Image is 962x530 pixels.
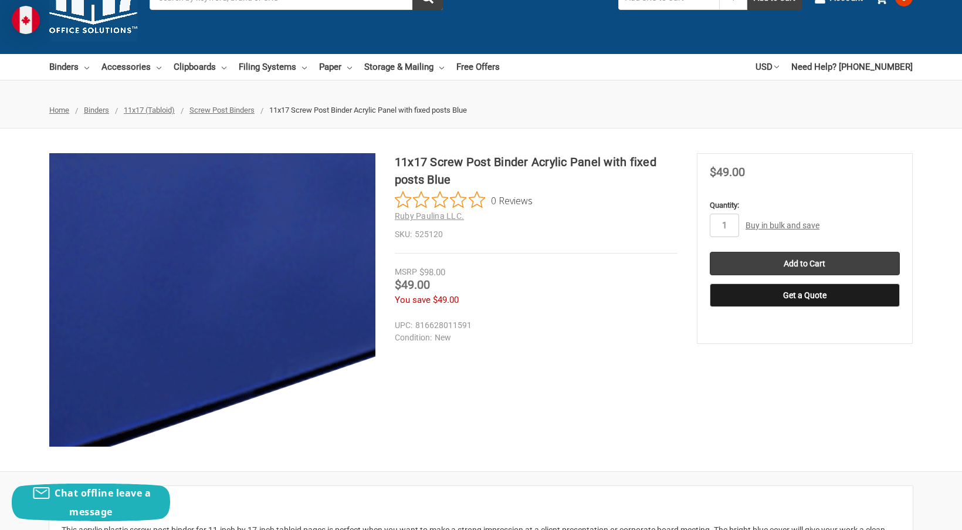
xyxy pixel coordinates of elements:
h1: 11x17 Screw Post Binder Acrylic Panel with fixed posts Blue [395,153,678,188]
span: Chat offline leave a message [55,487,151,518]
a: Filing Systems [239,54,307,80]
a: Need Help? [PHONE_NUMBER] [791,54,913,80]
dd: 816628011591 [395,319,672,332]
a: Free Offers [456,54,500,80]
button: Rated 0 out of 5 stars from 0 reviews. Jump to reviews. [395,191,533,209]
a: Accessories [101,54,161,80]
h2: Description [62,498,900,516]
a: 11x17 (Tabloid) [124,106,175,114]
dt: UPC: [395,319,412,332]
a: Screw Post Binders [189,106,255,114]
a: Ruby Paulina LLC. [395,211,464,221]
span: $49.00 [395,278,430,292]
span: You save [395,295,431,305]
button: Chat offline leave a message [12,484,170,521]
a: Home [49,106,69,114]
dd: 525120 [395,228,678,241]
span: 11x17 Screw Post Binder Acrylic Panel with fixed posts Blue [269,106,467,114]
a: USD [756,54,779,80]
input: Add to Cart [710,252,900,275]
img: duty and tax information for Canada [12,6,40,34]
span: $49.00 [710,165,745,179]
dt: SKU: [395,228,412,241]
a: Binders [49,54,89,80]
dt: Condition: [395,332,432,344]
button: Get a Quote [710,283,900,307]
span: $98.00 [419,267,445,278]
a: Binders [84,106,109,114]
div: MSRP [395,266,417,278]
label: Quantity: [710,200,900,211]
a: Paper [319,54,352,80]
a: Clipboards [174,54,226,80]
span: 0 Reviews [491,191,533,209]
dd: New [395,332,672,344]
span: $49.00 [433,295,459,305]
a: Buy in bulk and save [746,221,819,230]
a: Storage & Mailing [364,54,444,80]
